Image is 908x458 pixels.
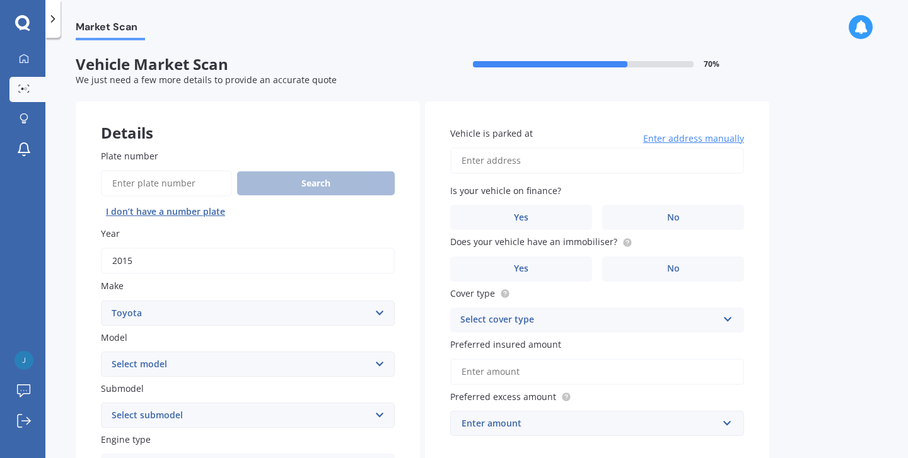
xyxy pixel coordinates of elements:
span: Submodel [101,382,144,394]
span: No [667,263,680,274]
input: YYYY [101,248,395,274]
span: Vehicle is parked at [450,127,533,139]
div: Details [76,101,420,139]
div: Select cover type [460,312,718,328]
span: Year [101,227,120,239]
input: Enter address [450,147,744,174]
span: No [667,212,680,223]
span: Yes [514,263,528,274]
span: Cover type [450,287,495,299]
span: Preferred excess amount [450,391,556,403]
span: Make [101,280,124,292]
span: Market Scan [76,21,145,38]
span: Yes [514,212,528,223]
button: I don’t have a number plate [101,202,230,222]
span: Model [101,331,127,343]
span: Vehicle Market Scan [76,55,422,74]
div: Enter amount [462,416,718,430]
span: Engine type [101,433,151,445]
span: 70 % [704,60,719,69]
span: We just need a few more details to provide an accurate quote [76,74,337,86]
span: Preferred insured amount [450,338,561,350]
input: Enter amount [450,358,744,385]
input: Enter plate number [101,170,232,197]
span: Does your vehicle have an immobiliser? [450,236,617,248]
span: Enter address manually [643,132,744,145]
span: Is your vehicle on finance? [450,185,561,197]
span: Plate number [101,150,158,162]
img: 78271d5636bf89607579e01a08861f38 [15,351,33,370]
